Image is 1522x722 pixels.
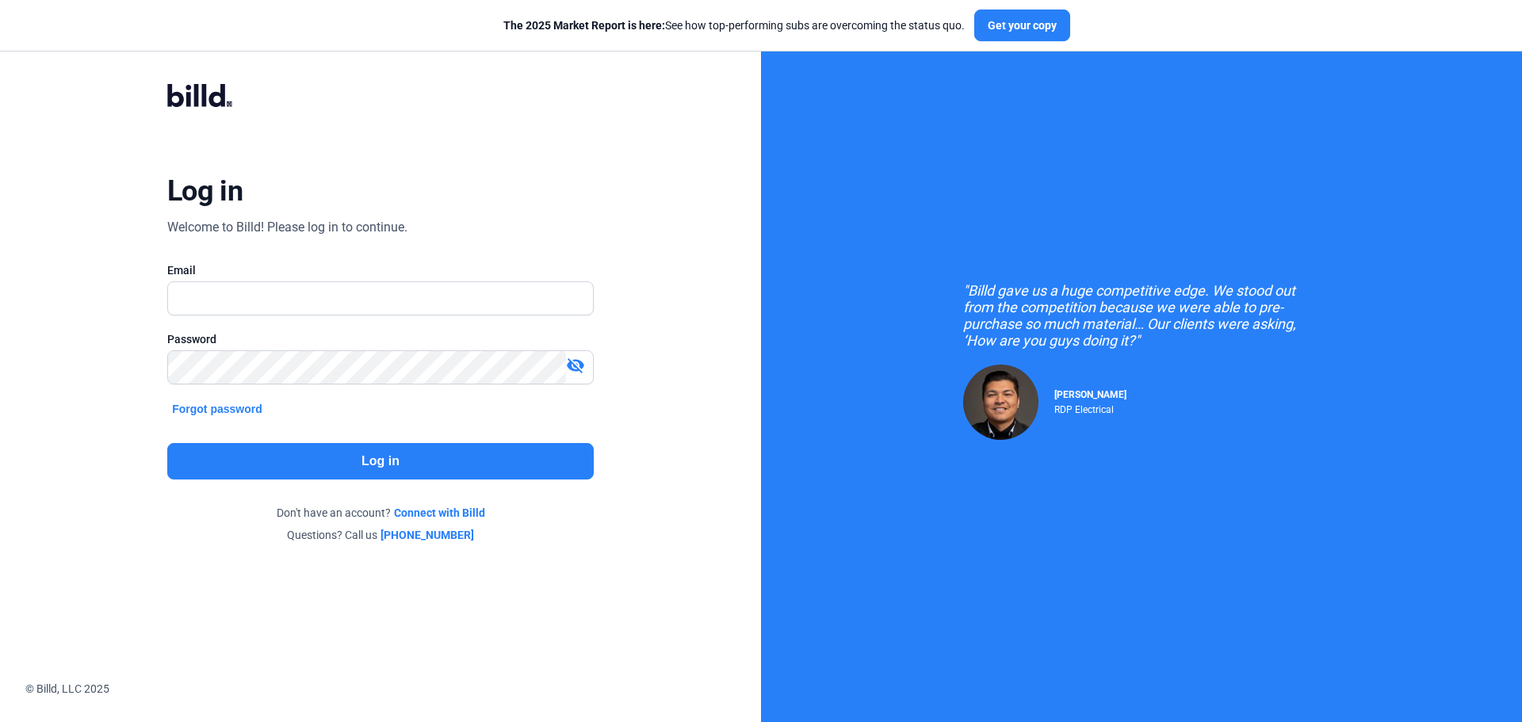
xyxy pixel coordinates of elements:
a: Connect with Billd [394,505,485,521]
div: "Billd gave us a huge competitive edge. We stood out from the competition because we were able to... [963,282,1320,349]
span: [PERSON_NAME] [1054,389,1126,400]
button: Log in [167,443,594,479]
div: Email [167,262,594,278]
div: Don't have an account? [167,505,594,521]
div: See how top-performing subs are overcoming the status quo. [503,17,965,33]
a: [PHONE_NUMBER] [380,527,474,543]
div: Log in [167,174,243,208]
mat-icon: visibility_off [566,356,585,375]
div: Questions? Call us [167,527,594,543]
img: Raul Pacheco [963,365,1038,440]
span: The 2025 Market Report is here: [503,19,665,32]
button: Forgot password [167,400,267,418]
div: RDP Electrical [1054,400,1126,415]
button: Get your copy [974,10,1070,41]
div: Welcome to Billd! Please log in to continue. [167,218,407,237]
div: Password [167,331,594,347]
